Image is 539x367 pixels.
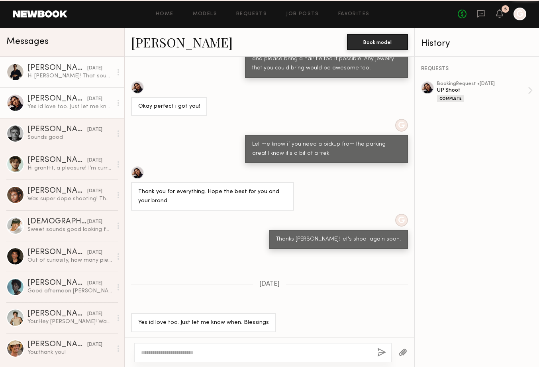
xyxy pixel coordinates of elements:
div: [DATE] [87,157,102,164]
a: Models [193,12,217,17]
span: Messages [6,37,49,46]
div: Yes id love too. Just let me know when. Blessings [138,318,269,328]
div: Sounds good [27,134,112,141]
div: Was super dope shooting! Thanks for having me! [27,195,112,203]
div: [PERSON_NAME] [27,126,87,134]
div: [PERSON_NAME] [27,341,87,349]
div: Out of curiosity, how many pieces would you be gifting? [27,257,112,264]
a: Requests [236,12,267,17]
div: [PERSON_NAME] [27,64,87,72]
div: REQUESTS [421,66,533,72]
div: Hi [PERSON_NAME]! That sounds great, I’d love to work with you guys. Love the knitwear! [27,72,112,80]
button: Book model [347,34,408,50]
div: You: thank you! [27,349,112,356]
div: [DATE] [87,249,102,257]
a: [PERSON_NAME] [131,34,233,51]
div: Okay perfect i got you! [138,102,200,111]
div: [DATE] [87,95,102,103]
div: 5 [504,7,507,12]
div: Hi granttt, a pleasure! I’m currently planning to go to [GEOGRAPHIC_DATA] to do some work next month [27,164,112,172]
div: [PERSON_NAME] [27,156,87,164]
a: Home [156,12,174,17]
div: [DATE] [87,341,102,349]
div: booking Request • [DATE] [437,81,528,87]
div: Same here! Re. grooming for [DATE] - just like ur digitals and please bring a hair tie too if pos... [252,45,401,73]
div: [DATE] [87,187,102,195]
div: [DATE] [87,280,102,287]
div: UP Shoot [437,87,528,94]
div: Sweet sounds good looking forward!! [27,226,112,233]
div: Complete [437,95,464,102]
div: Thanks [PERSON_NAME]! let's shoot again soon. [276,235,401,244]
div: [PERSON_NAME] [27,310,87,318]
div: [DATE] [87,218,102,226]
div: Good afternoon [PERSON_NAME], thank you for reaching out. I am impressed by the vintage designs o... [27,287,112,295]
a: Job Posts [286,12,319,17]
div: [DATE] [87,65,102,72]
a: Favorites [338,12,370,17]
a: Book model [347,38,408,45]
a: bookingRequest •[DATE]UP ShootComplete [437,81,533,102]
div: [DATE] [87,126,102,134]
div: [PERSON_NAME] [27,95,87,103]
div: [PERSON_NAME] [27,187,87,195]
a: G [514,8,526,20]
div: History [421,39,533,48]
div: You: Hey [PERSON_NAME]! Wanted to send you some Summer pieces, pinged you on i g . LMK! [27,318,112,326]
div: [PERSON_NAME] [27,249,87,257]
div: Thank you for everything. Hope the best for you and your brand. [138,187,287,206]
div: Let me know if you need a pickup from the parking area! I know it's a bit of a trek [252,140,401,158]
div: [PERSON_NAME] [27,279,87,287]
div: [DATE] [87,310,102,318]
div: Yes id love too. Just let me know when. Blessings [27,103,112,110]
span: [DATE] [259,281,280,288]
div: [DEMOGRAPHIC_DATA][PERSON_NAME] [27,218,87,226]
